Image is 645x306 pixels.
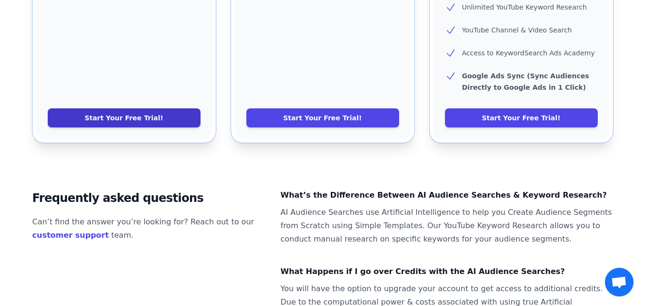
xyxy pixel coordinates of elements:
[281,265,613,278] dt: What Happens if I go over Credits with the AI Audience Searches?
[462,49,595,57] span: Access to KeywordSearch Ads Academy
[32,215,265,242] p: Can’t find the answer you’re looking for? Reach out to our team.
[281,206,613,246] dd: AI Audience Searches use Artificial Intelligence to help you Create Audience Segments from Scratc...
[32,231,109,240] a: customer support
[462,3,587,11] span: Unlimited YouTube Keyword Research
[32,189,265,208] h2: Frequently asked questions
[462,26,572,34] span: YouTube Channel & Video Search
[605,268,634,296] a: Open chat
[462,72,589,91] b: Google Ads Sync (Sync Audiences Directly to Google Ads in 1 Click)
[281,189,613,202] dt: What’s the Difference Between AI Audience Searches & Keyword Research?
[246,108,399,127] a: Start Your Free Trial!
[445,108,598,127] a: Start Your Free Trial!
[48,108,201,127] a: Start Your Free Trial!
